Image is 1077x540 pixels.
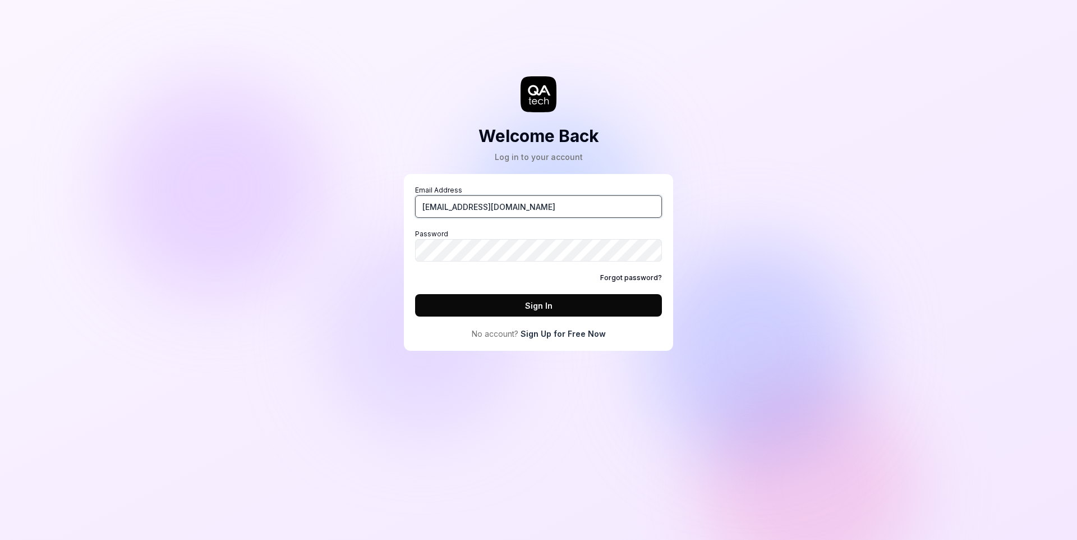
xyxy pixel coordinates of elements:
[472,328,518,340] span: No account?
[415,229,662,262] label: Password
[521,328,606,340] a: Sign Up for Free Now
[415,185,662,218] label: Email Address
[478,151,599,163] div: Log in to your account
[415,239,662,262] input: Password
[478,123,599,149] h2: Welcome Back
[600,273,662,283] a: Forgot password?
[415,294,662,317] button: Sign In
[415,195,662,218] input: Email Address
